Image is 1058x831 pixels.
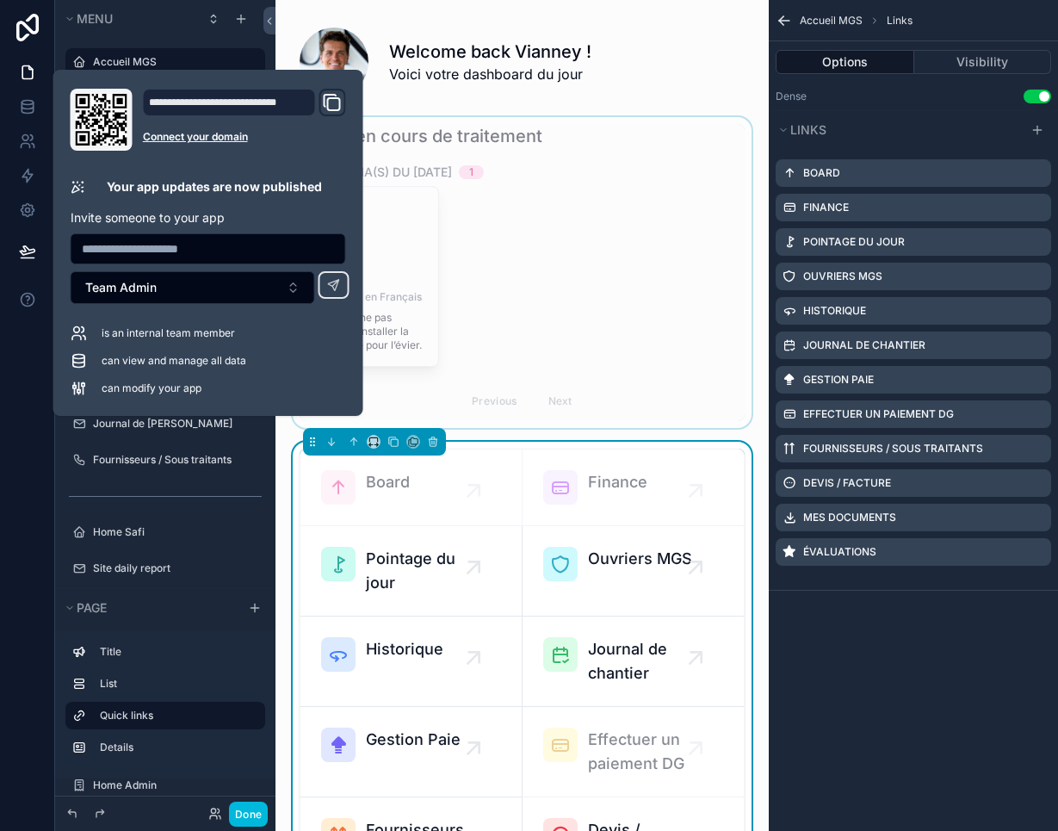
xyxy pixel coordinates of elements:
a: Connect your domain [143,130,346,144]
label: Fournisseurs / Sous Traitants [803,442,983,456]
p: Your app updates are now published [107,178,322,195]
label: Journal de [PERSON_NAME] [93,417,255,431]
a: Effectuer un paiement DG [523,707,745,797]
a: Board [300,450,523,526]
label: Mes documents [803,511,896,524]
label: Historique [803,304,866,318]
button: Menu [62,7,196,31]
a: Gestion Paie [300,707,523,797]
button: Links [776,118,1020,142]
label: Pointage du jour [803,235,905,249]
span: Journal de chantier [588,637,696,685]
label: Devis / Facture [803,476,891,490]
a: Ouvriers MGS [523,526,745,617]
span: can view and manage all data [102,354,246,368]
span: Ouvriers MGS [588,547,692,571]
span: can modify your app [102,381,201,395]
label: Évaluations [803,545,876,559]
label: Gestion Paie [803,373,874,387]
span: Menu [77,11,113,26]
label: Title [100,645,251,659]
p: Invite someone to your app [71,209,346,226]
button: Options [776,50,914,74]
label: Effectuer un paiement DG [803,407,954,421]
label: Ouvriers MGS [803,270,882,283]
span: Links [790,122,826,137]
label: Finance [803,201,849,214]
label: Journal de chantier [803,338,925,352]
a: Pointage du jour [300,526,523,617]
span: Board [366,470,410,494]
label: Quick links [100,709,251,722]
div: Domain and Custom Link [143,89,346,151]
a: Journal de chantier [523,617,745,707]
span: Gestion Paie [366,728,461,752]
span: Links [887,14,913,28]
label: Fournisseurs / Sous traitants [93,453,255,467]
div: scrollable content [55,630,275,778]
label: Details [100,741,251,754]
a: Historique [300,617,523,707]
label: Accueil MGS [93,55,255,69]
button: Page [62,596,238,620]
span: Effectuer un paiement DG [588,728,696,776]
label: Site daily report [93,561,255,575]
a: Finance [523,450,745,526]
button: Visibility [914,50,1052,74]
span: Page [77,600,107,615]
span: Pointage du jour [366,547,473,595]
label: List [100,677,251,691]
label: Board [803,166,840,180]
button: Done [229,802,268,827]
span: Accueil MGS [800,14,863,28]
button: Select Button [71,271,315,304]
span: is an internal team member [102,326,235,340]
span: Historique [366,637,443,661]
span: Finance [588,470,647,494]
label: Dense [776,90,807,103]
label: Home Safi [93,525,255,539]
span: Team Admin [85,279,157,296]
